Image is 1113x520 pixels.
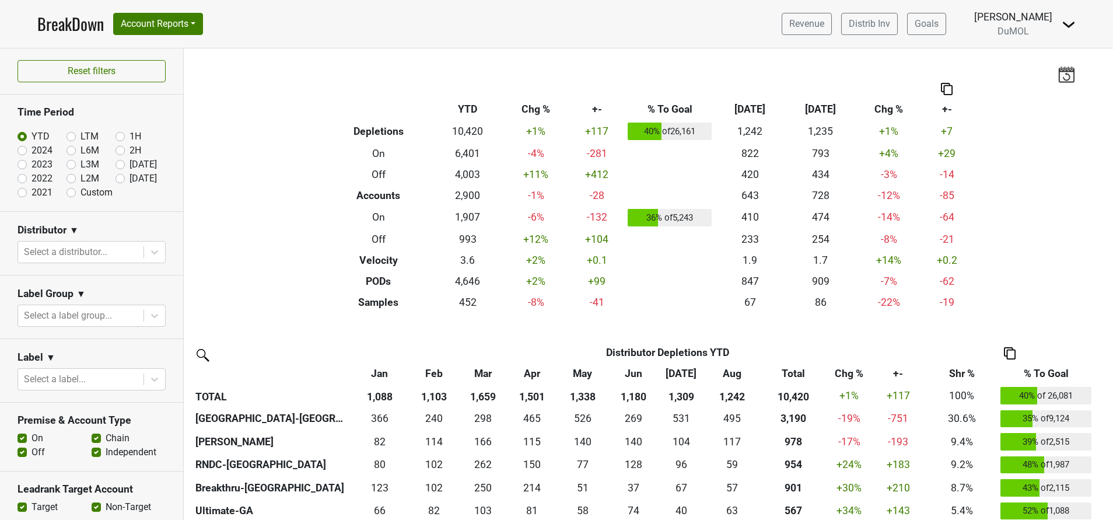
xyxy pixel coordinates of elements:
[612,434,654,449] div: 140
[432,206,503,229] td: 1,907
[660,503,702,518] div: 40
[610,384,657,407] th: 1,180
[508,407,556,431] td: 465.334
[432,229,503,250] td: 993
[461,434,506,449] div: 166
[508,476,556,500] td: 214.336
[413,503,455,518] div: 82
[610,363,657,384] th: Jun: activate to sort column ascending
[508,430,556,453] td: 114.666
[998,363,1094,384] th: % To Goal: activate to sort column ascending
[759,430,827,453] th: 978.169
[998,26,1029,37] span: DuMOL
[503,99,569,120] th: Chg %
[129,172,157,186] label: [DATE]
[941,83,953,95] img: Copy to clipboard
[192,384,349,407] th: TOTAL
[569,143,625,164] td: -281
[759,363,827,384] th: Total: activate to sort column ascending
[559,503,607,518] div: 58
[461,503,506,518] div: 103
[657,476,705,500] td: 66.671
[974,9,1052,25] div: [PERSON_NAME]
[705,407,759,431] td: 495
[660,434,702,449] div: 104
[874,457,923,472] div: +183
[715,99,785,120] th: [DATE]
[708,480,757,495] div: 57
[17,288,73,300] h3: Label Group
[559,434,607,449] div: 140
[762,457,825,472] div: 954
[759,476,827,500] th: 901.348
[874,411,923,426] div: -751
[926,453,998,477] td: 9.2%
[46,351,55,365] span: ▼
[1062,18,1076,32] img: Dropdown Menu
[503,120,569,143] td: +1 %
[410,476,458,500] td: 102.491
[352,457,407,472] div: 80
[410,384,458,407] th: 1,103
[926,363,998,384] th: Shr %: activate to sort column ascending
[569,229,625,250] td: +104
[782,13,832,35] a: Revenue
[556,453,610,477] td: 76.666
[856,164,922,185] td: -3 %
[828,363,871,384] th: Chg %: activate to sort column ascending
[410,363,458,384] th: Feb: activate to sort column ascending
[569,185,625,206] td: -28
[926,476,998,500] td: 8.7%
[922,271,972,292] td: -62
[762,480,825,495] div: 901
[458,363,508,384] th: Mar: activate to sort column ascending
[80,172,99,186] label: L2M
[856,185,922,206] td: -12 %
[325,164,433,185] th: Off
[715,185,785,206] td: 643
[458,453,508,477] td: 261.5
[569,271,625,292] td: +99
[503,164,569,185] td: +11 %
[17,483,166,495] h3: Leadrank Target Account
[432,271,503,292] td: 4,646
[76,287,86,301] span: ▼
[569,206,625,229] td: -132
[556,407,610,431] td: 525.665
[511,480,553,495] div: 214
[705,363,759,384] th: Aug: activate to sort column ascending
[325,250,433,271] th: Velocity
[874,503,923,518] div: +143
[508,384,556,407] th: 1,501
[1004,347,1016,360] img: Copy to clipboard
[325,120,433,143] th: Depletions
[325,229,433,250] th: Off
[32,172,52,186] label: 2022
[785,164,856,185] td: 434
[759,407,827,431] th: 3189.603
[785,185,856,206] td: 728
[410,342,926,363] th: Distributor Depletions YTD
[569,99,625,120] th: +-
[612,503,654,518] div: 74
[785,292,856,313] td: 86
[32,144,52,158] label: 2024
[432,164,503,185] td: 4,003
[922,292,972,313] td: -19
[556,384,610,407] th: 1,338
[410,407,458,431] td: 240.1
[708,411,757,426] div: 495
[715,120,785,143] td: 1,242
[785,143,856,164] td: 793
[37,12,104,36] a: BreakDown
[785,271,856,292] td: 909
[569,120,625,143] td: +117
[458,407,508,431] td: 297.8
[325,143,433,164] th: On
[887,390,910,402] span: +117
[80,144,99,158] label: L6M
[759,384,827,407] th: 10,420
[922,185,972,206] td: -85
[856,206,922,229] td: -14 %
[705,430,759,453] td: 117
